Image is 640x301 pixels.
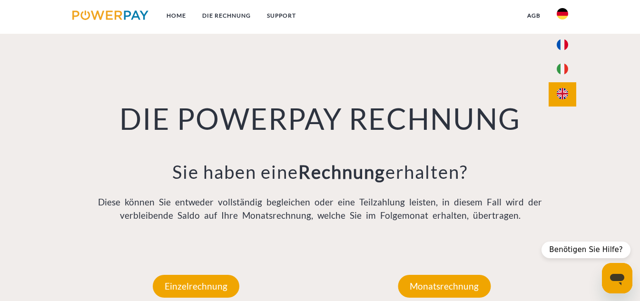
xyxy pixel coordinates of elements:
div: Benötigen Sie Hilfe? [542,242,630,258]
img: en [557,88,568,99]
a: Home [158,7,194,24]
iframe: Schaltfläche zum Öffnen des Messaging-Fensters; Konversation läuft [602,263,632,293]
a: SUPPORT [259,7,304,24]
a: DIE RECHNUNG [194,7,259,24]
img: fr [557,39,568,50]
p: Einzelrechnung [153,275,239,298]
a: agb [519,7,549,24]
img: de [557,8,568,19]
h3: Sie haben eine erhalten? [72,161,569,184]
h1: DIE POWERPAY RECHNUNG [72,101,569,137]
p: Diese können Sie entweder vollständig begleichen oder eine Teilzahlung leisten, in diesem Fall wi... [72,195,569,223]
img: it [557,63,568,75]
p: Monatsrechnung [398,275,491,298]
img: logo-powerpay.svg [72,10,149,20]
b: Rechnung [298,161,385,183]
